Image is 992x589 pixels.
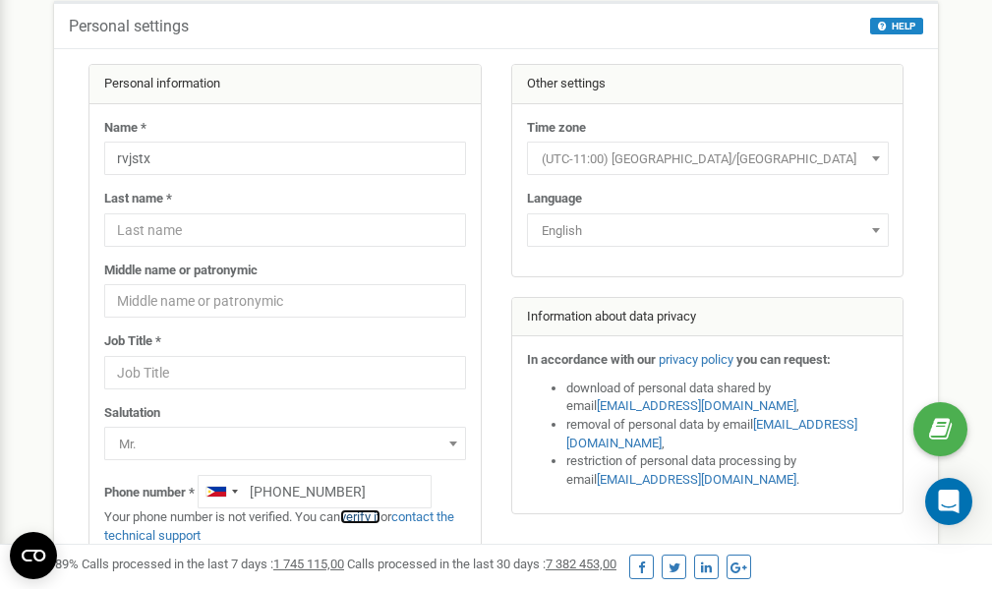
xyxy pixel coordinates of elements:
[546,557,616,571] u: 7 382 453,00
[104,119,146,138] label: Name *
[10,532,57,579] button: Open CMP widget
[512,65,904,104] div: Other settings
[89,65,481,104] div: Personal information
[104,509,454,543] a: contact the technical support
[597,398,796,413] a: [EMAIL_ADDRESS][DOMAIN_NAME]
[347,557,616,571] span: Calls processed in the last 30 days :
[199,476,244,507] div: Telephone country code
[527,142,889,175] span: (UTC-11:00) Pacific/Midway
[104,262,258,280] label: Middle name or patronymic
[566,452,889,489] li: restriction of personal data processing by email .
[104,404,160,423] label: Salutation
[527,352,656,367] strong: In accordance with our
[104,142,466,175] input: Name
[104,332,161,351] label: Job Title *
[198,475,432,508] input: +1-800-555-55-55
[659,352,733,367] a: privacy policy
[566,417,857,450] a: [EMAIL_ADDRESS][DOMAIN_NAME]
[104,484,195,502] label: Phone number *
[534,217,882,245] span: English
[104,213,466,247] input: Last name
[527,190,582,208] label: Language
[566,380,889,416] li: download of personal data shared by email ,
[82,557,344,571] span: Calls processed in the last 7 days :
[534,146,882,173] span: (UTC-11:00) Pacific/Midway
[512,298,904,337] div: Information about data privacy
[104,284,466,318] input: Middle name or patronymic
[104,427,466,460] span: Mr.
[111,431,459,458] span: Mr.
[925,478,972,525] div: Open Intercom Messenger
[104,356,466,389] input: Job Title
[736,352,831,367] strong: you can request:
[273,557,344,571] u: 1 745 115,00
[870,18,923,34] button: HELP
[104,508,466,545] p: Your phone number is not verified. You can or
[597,472,796,487] a: [EMAIL_ADDRESS][DOMAIN_NAME]
[566,416,889,452] li: removal of personal data by email ,
[104,190,172,208] label: Last name *
[527,213,889,247] span: English
[69,18,189,35] h5: Personal settings
[527,119,586,138] label: Time zone
[340,509,380,524] a: verify it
